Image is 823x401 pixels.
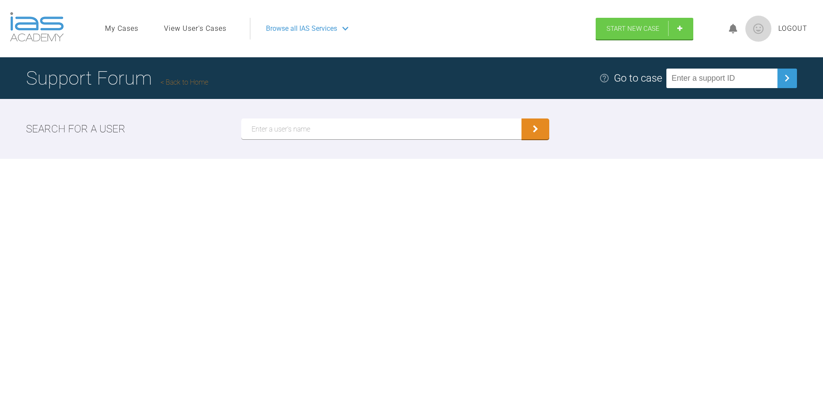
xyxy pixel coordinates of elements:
[164,23,226,34] a: View User's Cases
[596,18,693,39] a: Start New Case
[26,121,125,137] h2: Search for a user
[666,69,777,88] input: Enter a support ID
[599,73,610,83] img: help.e70b9f3d.svg
[607,25,659,33] span: Start New Case
[780,71,794,85] img: chevronRight.28bd32b0.svg
[614,70,662,86] div: Go to case
[266,23,337,34] span: Browse all IAS Services
[161,78,208,86] a: Back to Home
[745,16,771,42] img: profile.png
[241,118,522,139] input: Enter a user's name
[26,63,208,93] h1: Support Forum
[10,12,64,42] img: logo-light.3e3ef733.png
[778,23,807,34] a: Logout
[105,23,138,34] a: My Cases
